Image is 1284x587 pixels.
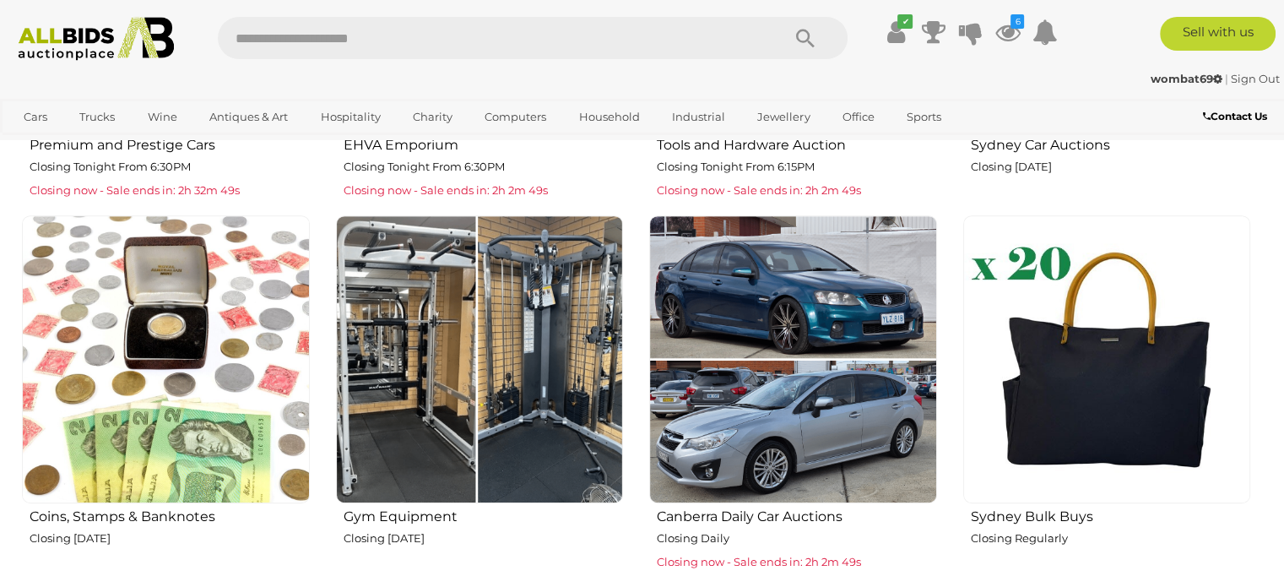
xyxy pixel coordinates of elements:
[344,133,624,153] h2: EHVA Emporium
[657,555,861,568] span: Closing now - Sale ends in: 2h 2m 49s
[68,103,126,131] a: Trucks
[30,505,310,524] h2: Coins, Stamps & Banknotes
[883,17,908,47] a: ✔
[657,529,937,548] p: Closing Daily
[344,157,624,177] p: Closing Tonight From 6:30PM
[310,103,392,131] a: Hospitality
[971,529,1251,548] p: Closing Regularly
[649,215,937,503] img: Canberra Daily Car Auctions
[763,17,848,59] button: Search
[963,215,1251,503] img: Sydney Bulk Buys
[13,131,154,159] a: [GEOGRAPHIC_DATA]
[657,157,937,177] p: Closing Tonight From 6:15PM
[335,215,624,573] a: Gym Equipment Closing [DATE]
[344,505,624,524] h2: Gym Equipment
[971,133,1251,153] h2: Sydney Car Auctions
[137,103,188,131] a: Wine
[1160,17,1276,51] a: Sell with us
[198,103,299,131] a: Antiques & Art
[568,103,651,131] a: Household
[971,157,1251,177] p: Closing [DATE]
[13,103,58,131] a: Cars
[1010,14,1024,29] i: 6
[896,103,952,131] a: Sports
[661,103,736,131] a: Industrial
[30,157,310,177] p: Closing Tonight From 6:30PM
[9,17,183,61] img: Allbids.com.au
[30,529,310,548] p: Closing [DATE]
[22,215,310,503] img: Coins, Stamps & Banknotes
[962,215,1251,573] a: Sydney Bulk Buys Closing Regularly
[1151,72,1225,85] a: wombat69
[971,505,1251,524] h2: Sydney Bulk Buys
[336,215,624,503] img: Gym Equipment
[402,103,463,131] a: Charity
[344,529,624,548] p: Closing [DATE]
[21,215,310,573] a: Coins, Stamps & Banknotes Closing [DATE]
[657,133,937,153] h2: Tools and Hardware Auction
[648,215,937,573] a: Canberra Daily Car Auctions Closing Daily Closing now - Sale ends in: 2h 2m 49s
[344,183,548,197] span: Closing now - Sale ends in: 2h 2m 49s
[1203,107,1271,126] a: Contact Us
[657,183,861,197] span: Closing now - Sale ends in: 2h 2m 49s
[1231,72,1280,85] a: Sign Out
[657,505,937,524] h2: Canberra Daily Car Auctions
[30,133,310,153] h2: Premium and Prestige Cars
[30,183,240,197] span: Closing now - Sale ends in: 2h 32m 49s
[1151,72,1222,85] strong: wombat69
[1225,72,1228,85] span: |
[832,103,886,131] a: Office
[1203,110,1267,122] b: Contact Us
[897,14,913,29] i: ✔
[994,17,1020,47] a: 6
[474,103,557,131] a: Computers
[746,103,821,131] a: Jewellery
